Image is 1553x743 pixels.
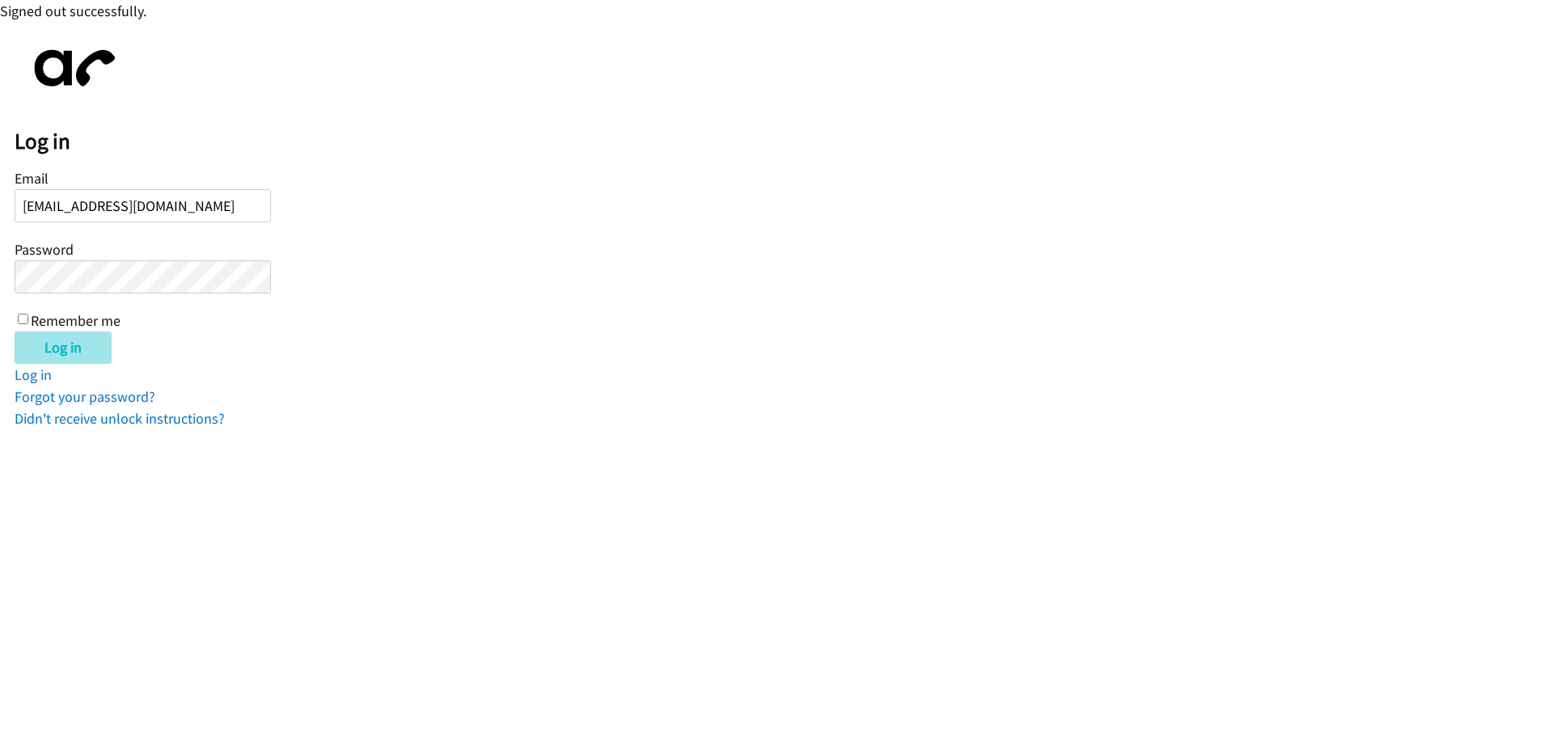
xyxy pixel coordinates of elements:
[31,311,121,330] label: Remember me
[15,240,74,259] label: Password
[15,409,225,428] a: Didn't receive unlock instructions?
[15,128,1553,155] h2: Log in
[15,169,49,188] label: Email
[15,331,112,364] input: Log in
[15,387,155,406] a: Forgot your password?
[15,365,52,384] a: Log in
[15,36,128,100] img: aphone-8a226864a2ddd6a5e75d1ebefc011f4aa8f32683c2d82f3fb0802fe031f96514.svg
